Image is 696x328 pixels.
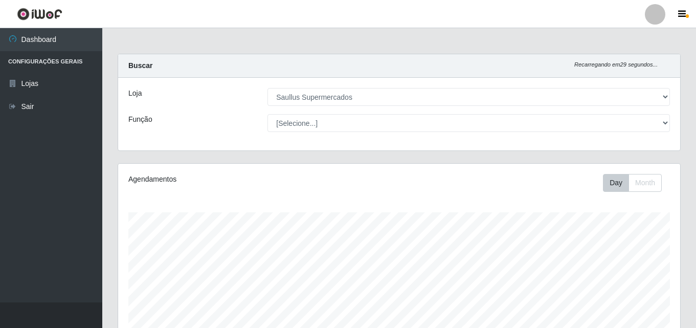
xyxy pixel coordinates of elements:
[128,174,345,185] div: Agendamentos
[128,114,152,125] label: Função
[17,8,62,20] img: CoreUI Logo
[603,174,662,192] div: First group
[603,174,670,192] div: Toolbar with button groups
[128,61,152,70] strong: Buscar
[603,174,629,192] button: Day
[574,61,658,68] i: Recarregando em 29 segundos...
[128,88,142,99] label: Loja
[628,174,662,192] button: Month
